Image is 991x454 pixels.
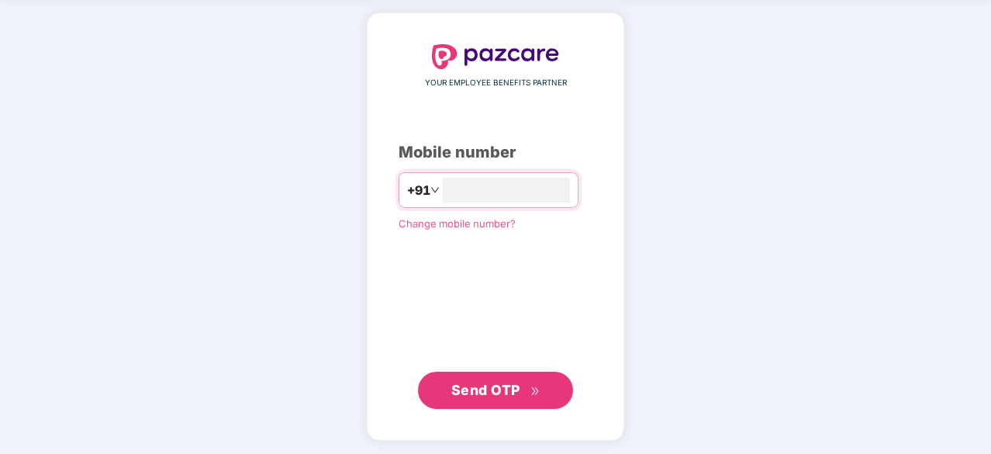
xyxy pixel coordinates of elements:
[418,372,573,409] button: Send OTPdouble-right
[451,382,520,398] span: Send OTP
[530,386,540,397] span: double-right
[425,77,567,89] span: YOUR EMPLOYEE BENEFITS PARTNER
[407,181,430,200] span: +91
[399,140,592,165] div: Mobile number
[432,44,559,69] img: logo
[430,185,440,195] span: down
[399,217,516,230] a: Change mobile number?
